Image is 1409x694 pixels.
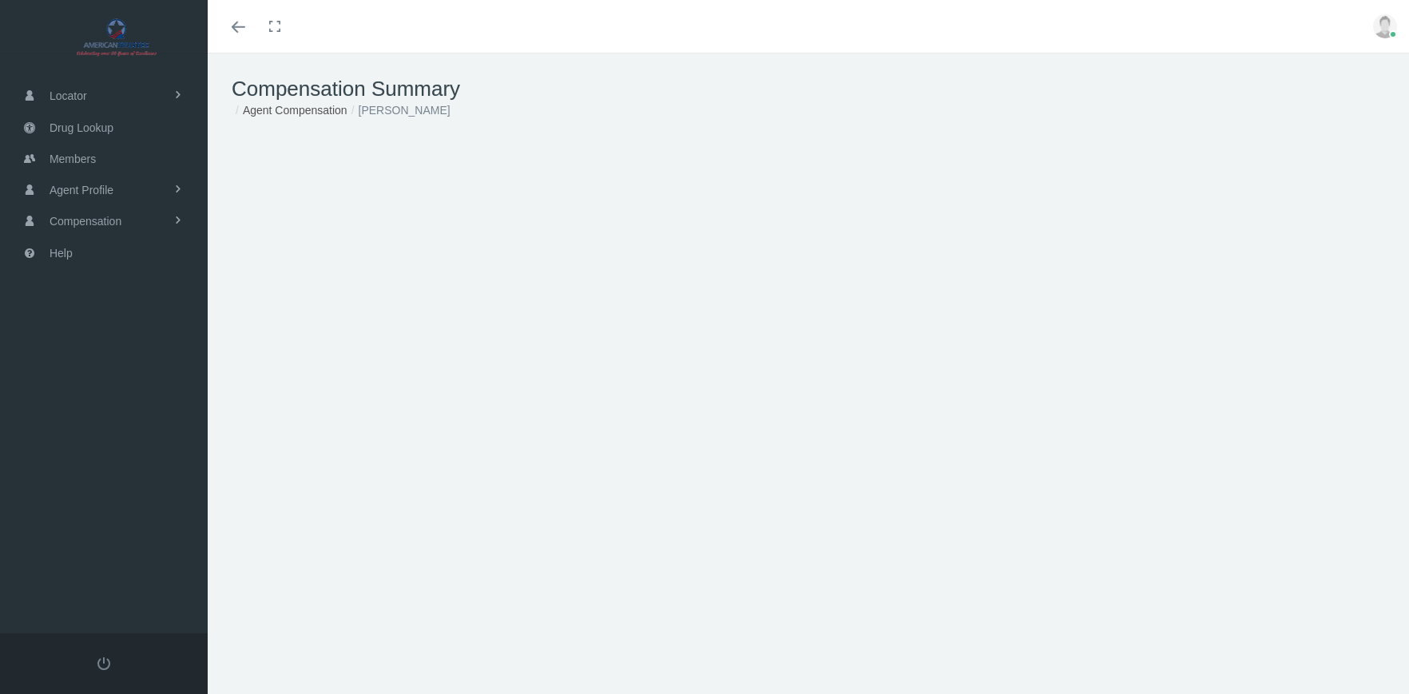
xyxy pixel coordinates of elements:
[232,77,1385,101] h1: Compensation Summary
[232,101,347,119] li: Agent Compensation
[347,101,450,119] li: [PERSON_NAME]
[50,175,113,205] span: Agent Profile
[21,18,212,58] img: AMERICAN TRUSTEE
[50,144,96,174] span: Members
[50,238,73,268] span: Help
[50,113,113,143] span: Drug Lookup
[50,81,87,111] span: Locator
[50,206,121,236] span: Compensation
[1373,14,1397,38] img: user-placeholder.jpg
